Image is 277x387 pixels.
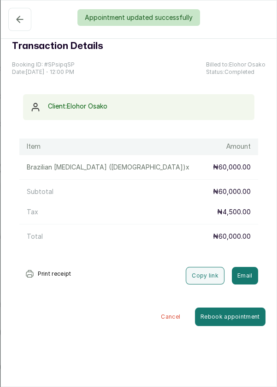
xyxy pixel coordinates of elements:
h1: Transaction Details [12,39,103,54]
button: Email [232,267,258,284]
p: Status: Completed [206,68,265,76]
p: Billed to: Elohor Osako [206,61,265,68]
button: Copy link [186,267,224,284]
p: Date: [DATE] ・ 12:00 PM [12,68,75,76]
p: Tax [27,207,38,217]
p: Brazilian [MEDICAL_DATA] ([DEMOGRAPHIC_DATA]) x [27,163,189,172]
p: Client: Elohor Osako [48,102,247,111]
p: ₦60,000.00 [213,232,251,241]
p: Total [27,232,43,241]
p: ₦4,500.00 [217,207,251,217]
p: ₦60,000.00 [213,163,251,172]
button: Rebook appointment [195,308,265,326]
h1: Item [27,142,41,151]
button: Cancel [146,308,195,326]
p: Subtotal [27,187,53,196]
p: ₦60,000.00 [213,187,251,196]
p: Appointment updated successfully [85,13,193,22]
button: Print receipt [19,265,77,283]
p: Booking ID: # SPsipqSP [12,61,75,68]
h1: Amount [226,142,251,151]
